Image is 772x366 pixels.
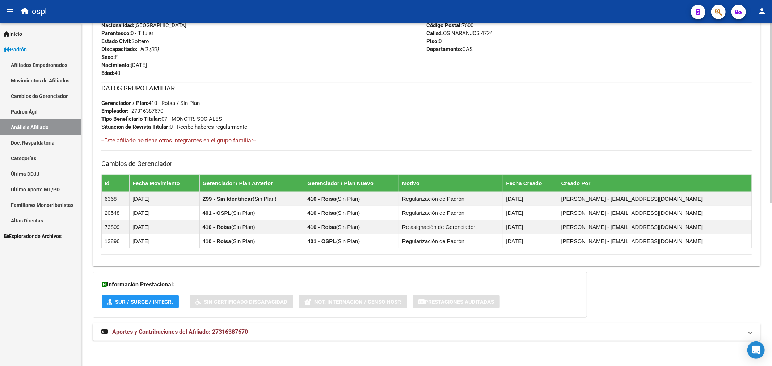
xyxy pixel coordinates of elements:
[4,30,22,38] span: Inicio
[233,224,253,230] span: Sin Plan
[199,234,304,248] td: ( )
[102,234,130,248] td: 13896
[427,46,473,52] span: CAS
[503,192,558,206] td: [DATE]
[129,206,199,220] td: [DATE]
[101,100,200,106] span: 410 - Roisa / Sin Plan
[4,46,27,54] span: Padrón
[399,234,503,248] td: Regularización de Padrón
[101,70,114,76] strong: Edad:
[427,30,440,37] strong: Calle:
[399,192,503,206] td: Regularización de Padrón
[254,196,275,202] span: Sin Plan
[307,210,336,216] strong: 410 - Roisa
[129,175,199,192] th: Fecha Movimiento
[427,22,474,29] span: 7600
[427,46,463,52] strong: Departamento:
[307,238,336,244] strong: 401 - OSPL
[101,62,147,68] span: [DATE]
[102,220,130,234] td: 73809
[307,196,336,202] strong: 410 - Roisa
[558,234,751,248] td: [PERSON_NAME] - [EMAIL_ADDRESS][DOMAIN_NAME]
[131,107,163,115] div: 27316387670
[6,7,14,16] mat-icon: menu
[101,124,170,130] strong: Situacion de Revista Titular:
[199,220,304,234] td: ( )
[101,108,128,114] strong: Empleador:
[338,224,358,230] span: Sin Plan
[304,175,399,192] th: Gerenciador / Plan Nuevo
[338,210,358,216] span: Sin Plan
[101,54,118,60] span: F
[503,234,558,248] td: [DATE]
[115,299,173,305] span: SUR / SURGE / INTEGR.
[102,295,179,308] button: SUR / SURGE / INTEGR.
[102,192,130,206] td: 6368
[199,192,304,206] td: ( )
[101,100,148,106] strong: Gerenciador / Plan:
[427,22,462,29] strong: Código Postal:
[190,295,293,308] button: Sin Certificado Discapacidad
[427,38,442,44] span: 0
[758,7,766,16] mat-icon: person
[399,220,503,234] td: Re asignación de Gerenciador
[203,238,231,244] strong: 410 - Roisa
[558,220,751,234] td: [PERSON_NAME] - [EMAIL_ADDRESS][DOMAIN_NAME]
[199,175,304,192] th: Gerenciador / Plan Anterior
[338,238,358,244] span: Sin Plan
[101,83,752,93] h3: DATOS GRUPO FAMILIAR
[427,30,493,37] span: LOS NARANJOS 4724
[101,22,134,29] strong: Nacionalidad:
[101,30,131,37] strong: Parentesco:
[112,328,248,335] span: Aportes y Contribuciones del Afiliado: 27316387670
[203,196,253,202] strong: Z99 - Sin Identificar
[101,22,186,29] span: [GEOGRAPHIC_DATA]
[399,175,503,192] th: Motivo
[747,341,765,359] div: Open Intercom Messenger
[32,4,47,20] span: ospl
[101,116,161,122] strong: Tipo Beneficiario Titular:
[304,192,399,206] td: ( )
[558,192,751,206] td: [PERSON_NAME] - [EMAIL_ADDRESS][DOMAIN_NAME]
[101,116,222,122] span: 07 - MONOTR. SOCIALES
[304,220,399,234] td: ( )
[102,206,130,220] td: 20548
[101,70,120,76] span: 40
[304,234,399,248] td: ( )
[314,299,401,305] span: Not. Internacion / Censo Hosp.
[129,192,199,206] td: [DATE]
[101,159,752,169] h3: Cambios de Gerenciador
[101,46,137,52] strong: Discapacitado:
[304,206,399,220] td: ( )
[503,206,558,220] td: [DATE]
[101,30,153,37] span: 0 - Titular
[129,234,199,248] td: [DATE]
[101,62,131,68] strong: Nacimiento:
[299,295,407,308] button: Not. Internacion / Censo Hosp.
[102,280,578,290] h3: Información Prestacional:
[307,224,336,230] strong: 410 - Roisa
[101,124,247,130] span: 0 - Recibe haberes regularmente
[204,299,287,305] span: Sin Certificado Discapacidad
[399,206,503,220] td: Regularización de Padrón
[140,46,159,52] i: NO (00)
[233,238,253,244] span: Sin Plan
[102,175,130,192] th: Id
[427,38,439,44] strong: Piso:
[558,206,751,220] td: [PERSON_NAME] - [EMAIL_ADDRESS][DOMAIN_NAME]
[503,220,558,234] td: [DATE]
[413,295,500,308] button: Prestaciones Auditadas
[503,175,558,192] th: Fecha Creado
[4,232,62,240] span: Explorador de Archivos
[203,224,231,230] strong: 410 - Roisa
[338,196,358,202] span: Sin Plan
[101,137,752,145] h4: --Este afiliado no tiene otros integrantes en el grupo familiar--
[203,210,231,216] strong: 401 - OSPL
[101,38,131,44] strong: Estado Civil:
[101,38,149,44] span: Soltero
[558,175,751,192] th: Creado Por
[425,299,494,305] span: Prestaciones Auditadas
[233,210,253,216] span: Sin Plan
[93,323,760,341] mat-expansion-panel-header: Aportes y Contribuciones del Afiliado: 27316387670
[199,206,304,220] td: ( )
